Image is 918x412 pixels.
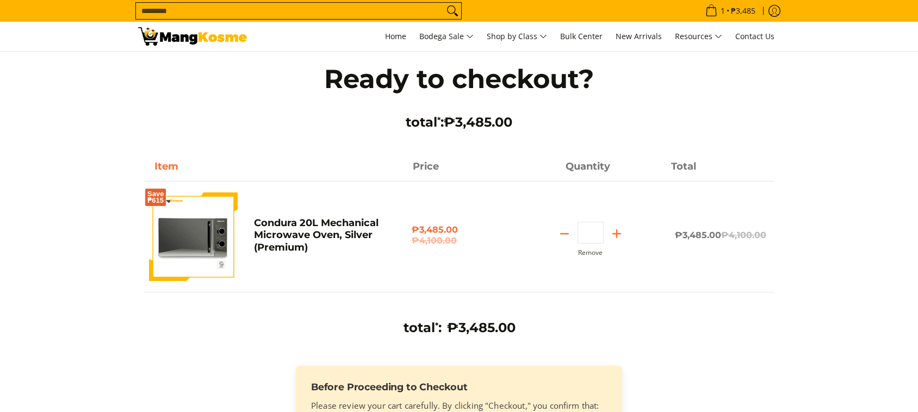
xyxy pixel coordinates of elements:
h1: Ready to checkout? [301,63,617,95]
span: ₱3,485.00 [675,230,766,240]
span: • [702,5,759,17]
img: Default Title Condura 20L Mechanical Microwave Oven, Silver (Premium) [149,192,238,281]
span: ₱3,485.00 [444,114,512,130]
a: Home [380,22,412,51]
h3: total : [404,320,442,336]
span: Save ₱615 [147,191,164,204]
span: Contact Us [735,31,774,41]
a: Condura 20L Mechanical Microwave Oven, Silver (Premium) [254,217,379,253]
span: Bodega Sale [419,30,474,43]
span: ₱3,485 [729,7,757,15]
span: ₱3,485.00 [447,320,516,335]
span: Bulk Center [560,31,603,41]
span: 1 [719,7,727,15]
h3: total : [301,114,617,130]
span: Home [385,31,406,41]
a: Shop by Class [481,22,553,51]
span: New Arrivals [616,31,662,41]
button: Remove [578,249,603,257]
span: Shop by Class [487,30,547,43]
h3: Before Proceeding to Checkout [311,381,607,393]
img: Your Shopping Cart | Mang Kosme [138,27,247,46]
button: Search [444,3,461,19]
span: Resources [675,30,722,43]
del: ₱4,100.00 [412,235,506,246]
a: Bodega Sale [414,22,479,51]
del: ₱4,100.00 [721,230,766,240]
a: Contact Us [730,22,780,51]
a: Resources [669,22,728,51]
a: Bulk Center [555,22,608,51]
span: ₱3,485.00 [412,224,506,246]
a: New Arrivals [610,22,667,51]
button: Add [604,225,630,242]
nav: Main Menu [258,22,780,51]
button: Subtract [551,225,578,242]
